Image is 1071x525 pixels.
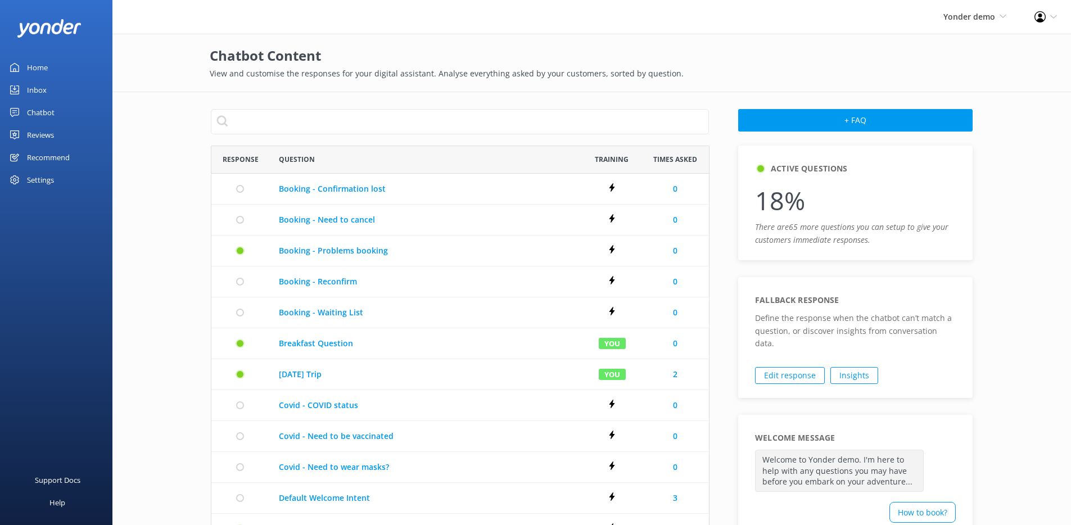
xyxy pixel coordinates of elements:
div: row [211,236,710,266]
div: row [211,390,710,421]
div: row [211,483,710,514]
i: There are 65 more questions you can setup to give your customers immediate responses. [755,221,948,245]
a: Insights [830,367,878,384]
div: row [211,266,710,297]
div: row [211,452,710,483]
div: Settings [27,169,54,191]
span: Response [223,154,259,165]
p: Define the response when the chatbot can’t match a question, or discover insights from conversati... [755,312,956,350]
p: 18% [755,180,956,221]
a: Covid - Need to be vaccinated [279,430,574,442]
a: Booking - Reconfirm [279,275,574,288]
a: [DATE] Trip [279,368,574,381]
div: row [211,328,710,359]
div: How to book? [889,502,956,523]
button: + FAQ [738,109,973,132]
a: 0 [673,306,677,319]
p: Welcome to Yonder demo. I'm here to help with any questions you may have before you embark on you... [755,450,924,492]
a: Booking - Waiting List [279,306,574,319]
div: Recommend [27,146,70,169]
div: Help [49,491,65,514]
div: Home [27,56,48,79]
h5: Active Questions [771,162,847,175]
span: Training [595,154,629,165]
div: row [211,421,710,452]
span: Yonder demo [943,11,995,22]
div: Chatbot [27,101,55,124]
a: 0 [673,275,677,288]
span: Question [279,154,315,165]
div: row [211,205,710,236]
a: 0 [673,183,677,195]
a: Booking - Need to cancel [279,214,574,226]
a: 0 [673,337,677,350]
a: 0 [673,214,677,226]
div: Reviews [27,124,54,146]
a: Covid - Need to wear masks? [279,461,574,473]
div: Inbox [27,79,47,101]
a: Default Welcome Intent [279,492,574,504]
h5: Welcome Message [755,432,835,444]
div: row [211,174,710,205]
span: Times Asked [653,154,697,165]
div: You [598,368,625,380]
a: Breakfast Question [279,337,574,350]
div: Support Docs [35,469,80,491]
a: Booking - Confirmation lost [279,183,574,195]
a: 2 [673,368,677,381]
h5: Fallback response [755,294,839,306]
div: row [211,297,710,328]
div: You [598,337,625,349]
a: Booking - Problems booking [279,245,574,257]
a: Covid - COVID status [279,399,574,411]
a: 0 [673,245,677,257]
p: View and customise the responses for your digital assistant. Analyse everything asked by your cus... [210,67,974,80]
a: Edit response [755,367,825,384]
div: row [211,359,710,390]
a: 0 [673,399,677,411]
h2: Chatbot Content [210,45,974,66]
a: 3 [673,492,677,504]
img: yonder-white-logo.png [17,19,82,38]
a: 0 [673,461,677,473]
a: 0 [673,430,677,442]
